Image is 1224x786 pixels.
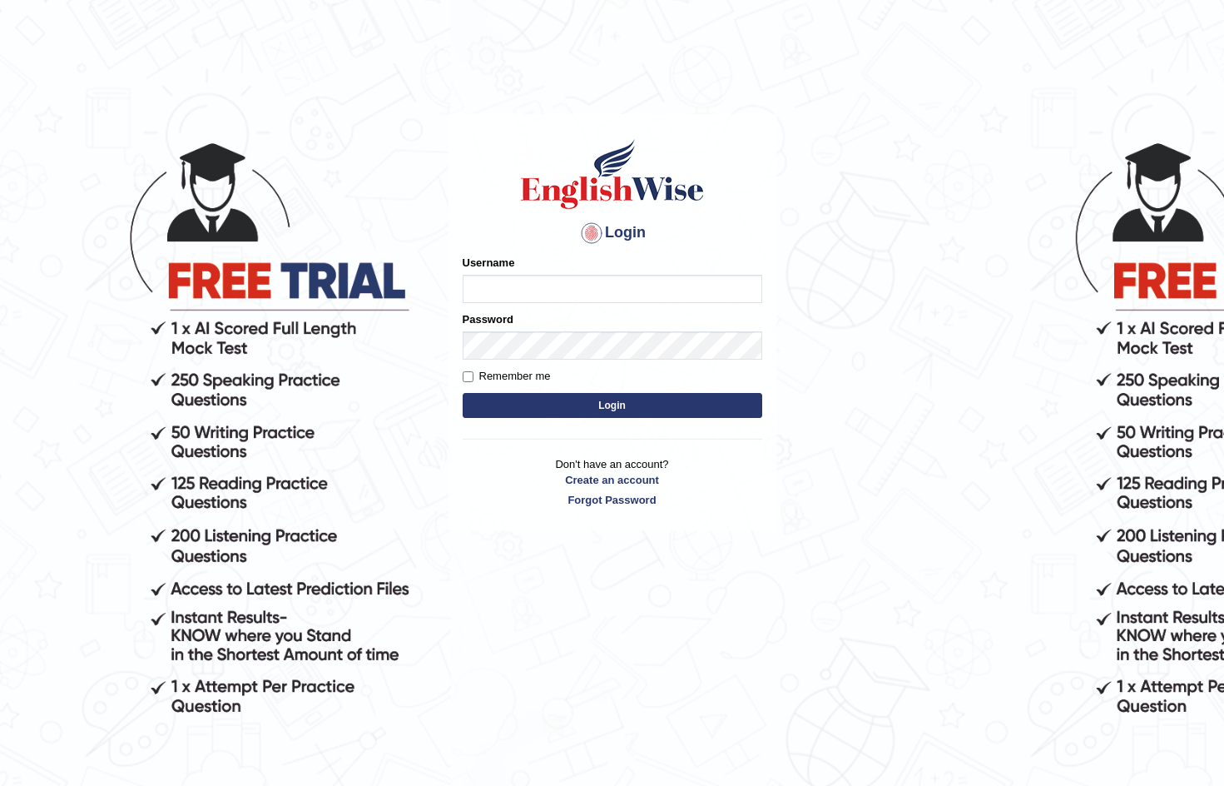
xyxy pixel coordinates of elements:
[463,311,513,327] label: Password
[518,137,707,211] img: Logo of English Wise sign in for intelligent practice with AI
[463,368,551,385] label: Remember me
[463,255,515,271] label: Username
[463,472,762,488] a: Create an account
[463,371,473,382] input: Remember me
[463,220,762,246] h4: Login
[463,456,762,508] p: Don't have an account?
[463,393,762,418] button: Login
[463,492,762,508] a: Forgot Password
